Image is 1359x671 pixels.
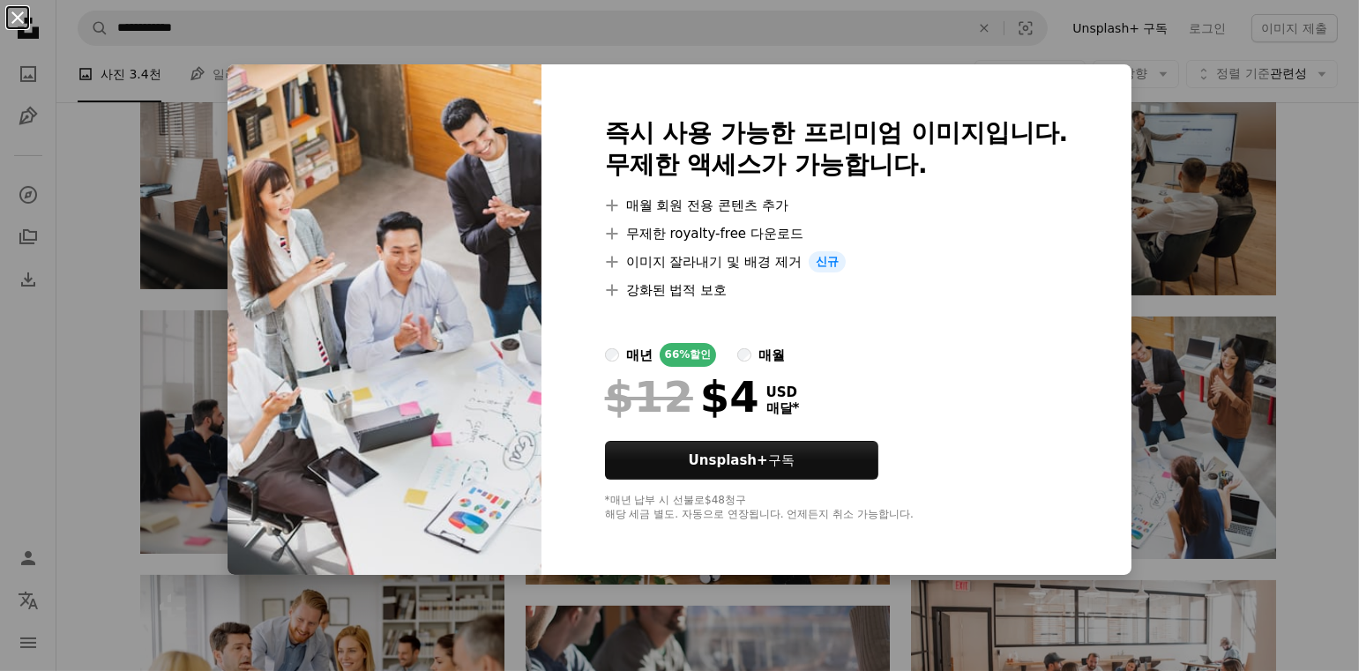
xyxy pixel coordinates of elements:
div: 66% 할인 [660,343,717,367]
div: 매년 [626,345,653,366]
div: 매월 [758,345,785,366]
span: $12 [605,374,693,420]
strong: Unsplash+ [689,452,768,468]
input: 매월 [737,348,751,362]
span: 신규 [809,251,846,272]
button: Unsplash+구독 [605,441,878,480]
span: USD [766,384,800,400]
li: 무제한 royalty-free 다운로드 [605,223,1069,244]
img: premium_photo-1665203421659-09089ede4ffa [228,64,541,575]
li: 매월 회원 전용 콘텐츠 추가 [605,195,1069,216]
li: 강화된 법적 보호 [605,280,1069,301]
h2: 즉시 사용 가능한 프리미엄 이미지입니다. 무제한 액세스가 가능합니다. [605,117,1069,181]
div: $4 [605,374,759,420]
input: 매년66%할인 [605,348,619,362]
div: *매년 납부 시 선불로 $48 청구 해당 세금 별도. 자동으로 연장됩니다. 언제든지 취소 가능합니다. [605,494,1069,522]
li: 이미지 잘라내기 및 배경 제거 [605,251,1069,272]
